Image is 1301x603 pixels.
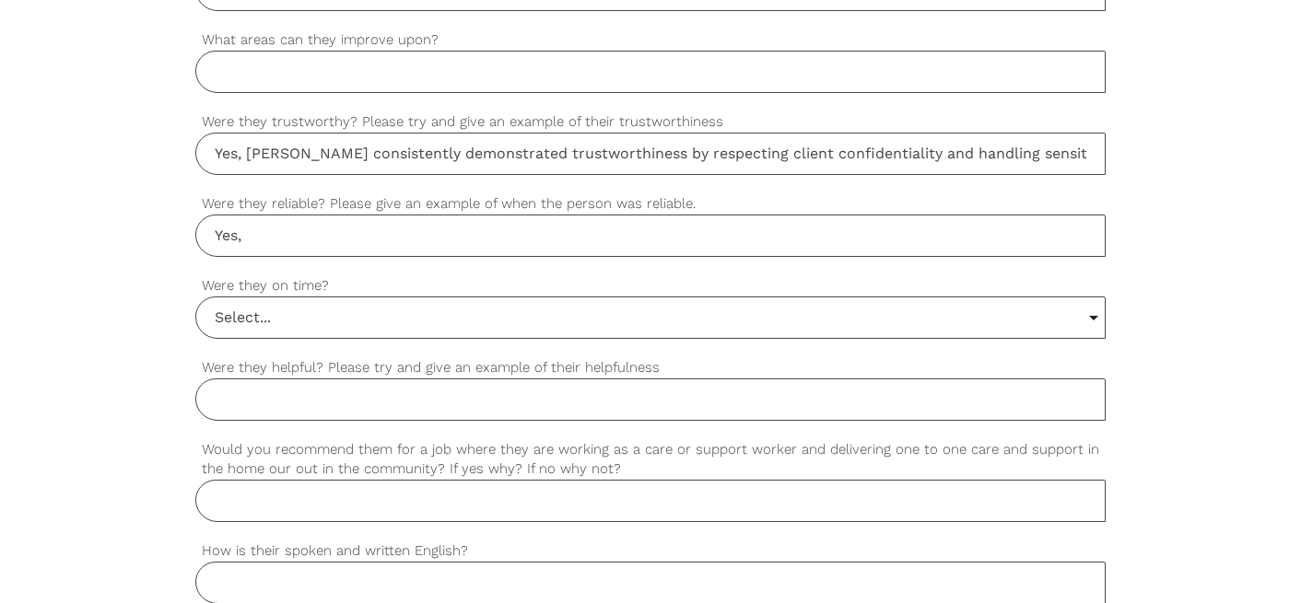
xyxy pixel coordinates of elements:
[195,275,1106,296] label: Were they on time?
[195,193,1106,215] label: Were they reliable? Please give an example of when the person was reliable.
[195,357,1106,378] label: Were they helpful? Please try and give an example of their helpfulness
[195,29,1106,51] label: What areas can they improve upon?
[195,111,1106,133] label: Were they trustworthy? Please try and give an example of their trustworthiness
[195,540,1106,562] label: How is their spoken and written English?
[195,439,1106,480] label: Would you recommend them for a job where they are working as a care or support worker and deliver...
